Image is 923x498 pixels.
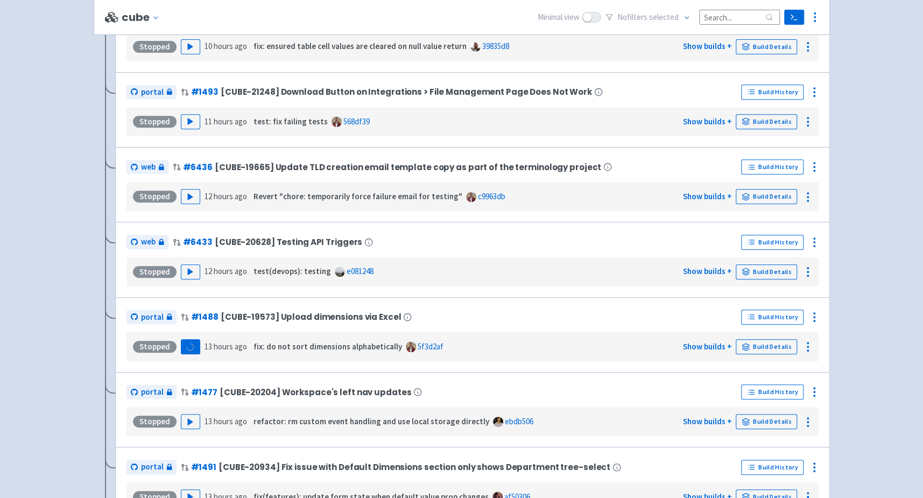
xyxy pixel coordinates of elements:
[741,159,804,174] a: Build History
[253,116,328,127] strong: test: fix failing tests
[736,39,797,54] a: Build Details
[478,191,505,201] a: c9963db
[191,387,217,398] a: #1477
[699,10,780,24] input: Search...
[482,41,509,51] a: 39835d8
[682,341,731,352] a: Show builds +
[253,191,462,201] strong: Revert "chore: temporarily force failure email for testing"
[682,416,731,426] a: Show builds +
[741,85,804,100] a: Build History
[741,235,804,250] a: Build History
[126,235,168,249] a: web
[141,86,164,99] span: portal
[736,414,797,429] a: Build Details
[181,264,200,279] button: Play
[505,416,533,426] a: ebdb506
[418,341,443,352] a: 5f3d2af
[191,86,219,97] a: #1493
[682,191,731,201] a: Show builds +
[682,266,731,276] a: Show builds +
[181,39,200,54] button: Play
[205,116,247,127] time: 11 hours ago
[347,266,374,276] a: e081248
[122,11,163,24] button: cube
[141,161,156,173] span: web
[538,11,580,24] span: Minimal view
[133,266,177,278] div: Stopped
[736,339,797,354] a: Build Details
[141,386,164,398] span: portal
[133,191,177,202] div: Stopped
[133,416,177,427] div: Stopped
[141,461,164,473] span: portal
[649,12,679,22] span: selected
[126,160,168,174] a: web
[141,311,164,324] span: portal
[126,310,177,325] a: portal
[205,191,247,201] time: 12 hours ago
[191,311,219,322] a: #1488
[205,341,247,352] time: 13 hours ago
[141,236,156,248] span: web
[741,310,804,325] a: Build History
[741,384,804,399] a: Build History
[253,416,489,426] strong: refactor: rm custom event handling and use local storage directly
[126,85,177,100] a: portal
[343,116,370,127] a: 568df39
[181,339,200,354] button: Loading
[253,266,331,276] strong: test(devops): testing
[191,461,216,473] a: #1491
[205,416,247,426] time: 13 hours ago
[736,264,797,279] a: Build Details
[126,460,177,474] a: portal
[205,266,247,276] time: 12 hours ago
[219,462,610,472] span: [CUBE-20934] Fix issue with Default Dimensions section only shows Department tree-select
[183,236,213,248] a: #6433
[682,116,731,127] a: Show builds +
[181,114,200,129] button: Play
[181,189,200,204] button: Play
[205,41,247,51] time: 10 hours ago
[736,114,797,129] a: Build Details
[181,414,200,429] button: Play
[253,341,402,352] strong: fix: do not sort dimensions alphabetically
[215,237,362,247] span: [CUBE-20628] Testing API Triggers
[253,41,467,51] strong: fix: ensured table cell values are cleared on null value return
[741,460,804,475] a: Build History
[682,41,731,51] a: Show builds +
[617,11,679,24] span: No filter s
[133,41,177,53] div: Stopped
[736,189,797,204] a: Build Details
[221,87,592,96] span: [CUBE-21248] Download Button on Integrations > File Management Page Does Not Work
[215,163,601,172] span: [CUBE-19665] Update TLD creation email template copy as part of the terminology project
[183,162,213,173] a: #6436
[784,10,804,25] a: Terminal
[133,116,177,128] div: Stopped
[220,388,411,397] span: [CUBE-20204] Workspace's left nav updates
[133,341,177,353] div: Stopped
[126,385,177,399] a: portal
[221,312,401,321] span: [CUBE-19573] Upload dimensions via Excel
